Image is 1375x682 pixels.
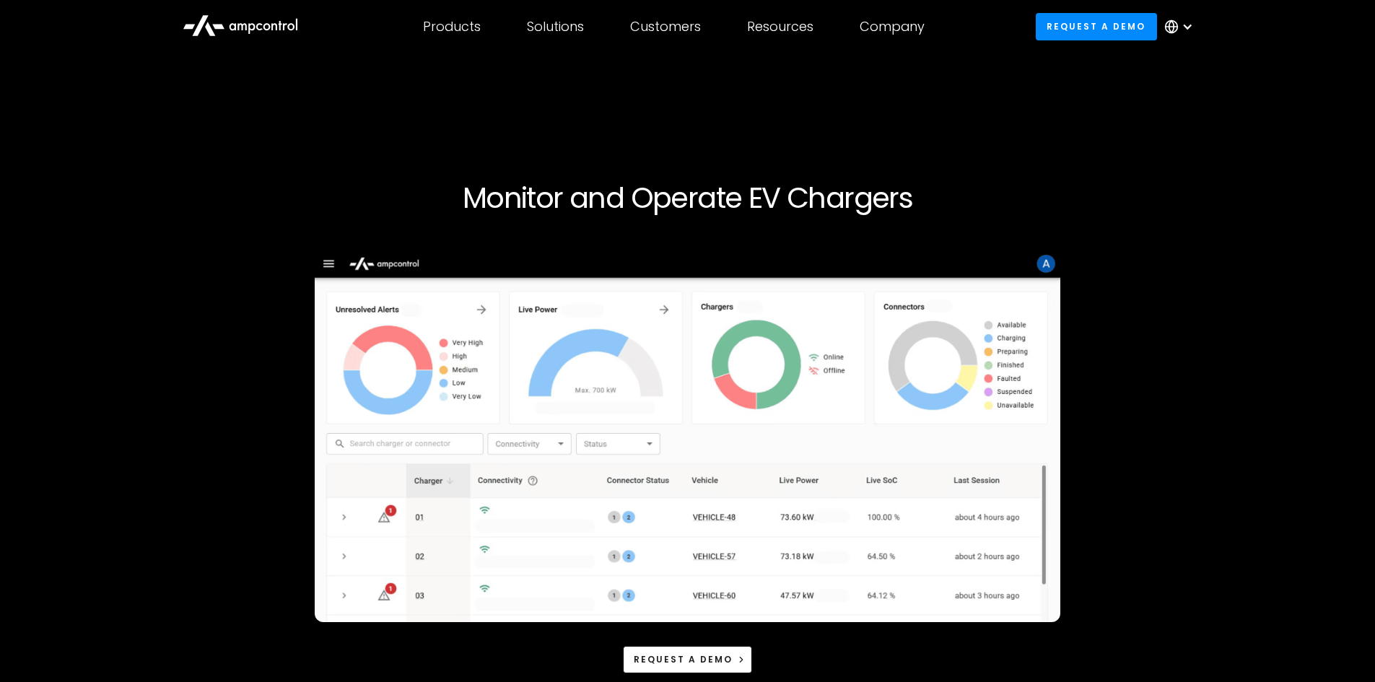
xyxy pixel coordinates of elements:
a: Request a demo [623,646,753,673]
h1: Monitor and Operate EV Chargers [249,180,1127,215]
div: Company [860,19,925,35]
a: Request a demo [1036,13,1157,40]
div: Products [423,19,481,35]
div: Customers [630,19,701,35]
div: Resources [747,19,813,35]
div: Solutions [527,19,584,35]
img: Ampcontrol Open Charge Point Protocol OCPP Server for EV Fleet Charging [315,250,1061,622]
div: Request a demo [634,653,733,666]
